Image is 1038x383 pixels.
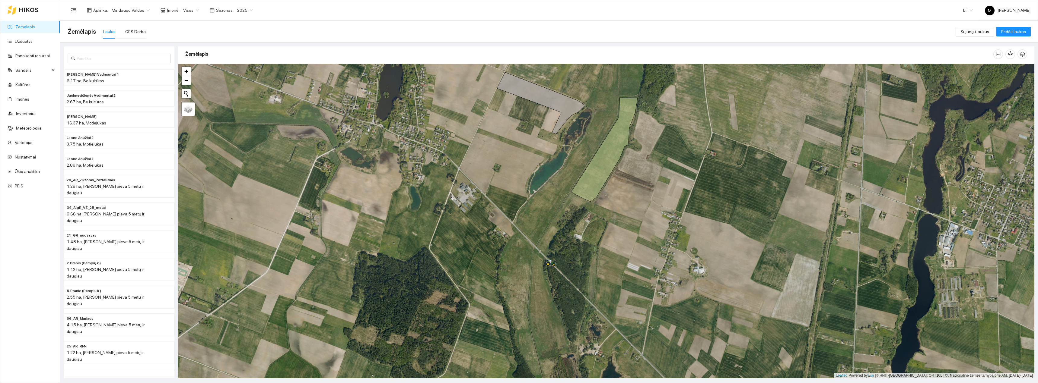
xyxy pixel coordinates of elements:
[836,373,847,378] a: Leaflet
[67,177,115,183] span: 28_AR_Viktoras_Petrauskas
[996,29,1031,34] a: Pridėti laukus
[988,6,992,15] span: M
[67,142,103,146] span: 3.75 ha, Motiejukas
[67,316,93,322] span: 66_AR_Mariaus
[868,373,874,378] a: Esri
[67,288,101,294] span: 5. Pranio (Pempių k.)
[996,27,1031,36] button: Pridėti laukus
[68,27,96,36] span: Žemėlapis
[67,239,145,251] span: 1.48 ha, [PERSON_NAME] pieva 5 metų ir daugiau
[67,163,103,168] span: 2.88 ha, Motiejukas
[161,8,165,13] span: shop
[15,53,50,58] a: Panaudoti resursai
[16,111,37,116] a: Inventorius
[71,8,76,13] span: menu-fold
[963,6,973,15] span: LT
[237,6,253,15] span: 2025
[210,8,215,13] span: calendar
[67,78,104,83] span: 6.17 ha, Be kultūros
[15,184,23,188] a: PPIS
[985,8,1030,13] span: [PERSON_NAME]
[15,169,40,174] a: Ūkio analitika
[15,39,33,44] a: Užduotys
[183,6,199,15] span: Visos
[67,205,106,211] span: 34_AlgR_VŽ_25_metai
[67,260,101,266] span: 2. Pranio (Pempių k.)
[67,121,106,125] span: 16.37 ha, Motiejukas
[93,7,108,14] span: Aplinka :
[15,64,50,76] span: Sandėlis
[182,67,191,76] a: Zoom in
[875,373,876,378] span: |
[67,295,144,306] span: 2.55 ha, [PERSON_NAME] pieva 5 metų ir daugiau
[994,52,1003,57] span: column-width
[71,56,75,61] span: search
[67,350,144,362] span: 1.22 ha, [PERSON_NAME] pieva 5 metų ir daugiau
[182,89,191,98] button: Initiate a new search
[182,76,191,85] a: Zoom out
[125,28,147,35] div: GPS Darbai
[67,233,96,238] span: 21_GR_nuosavas
[67,212,144,223] span: 0.66 ha, [PERSON_NAME] pieva 5 metų ir daugiau
[67,156,94,162] span: Leono Anužiai 1
[67,267,144,278] span: 1.12 ha, [PERSON_NAME] pieva 5 metų ir daugiau
[15,155,36,159] a: Nustatymai
[67,344,87,349] span: 25_AR_RFN
[993,49,1003,59] button: column-width
[15,97,29,102] a: Įmonės
[68,4,80,16] button: menu-fold
[1001,28,1026,35] span: Pridėti laukus
[184,67,188,75] span: +
[67,72,119,77] span: Juchnevičienės Vydmantai 1
[112,6,150,15] span: Mindaugo Valdos
[216,7,234,14] span: Sezonas :
[67,99,104,104] span: 2.67 ha, Be kultūros
[184,77,188,84] span: −
[167,7,180,14] span: Įmonė :
[67,135,94,141] span: Leono Anužiai 2
[15,24,35,29] a: Žemėlapis
[87,8,92,13] span: layout
[103,28,116,35] div: Laukai
[15,82,30,87] a: Kultūros
[67,114,97,120] span: Leono Lūgnaliai
[834,373,1034,378] div: | Powered by © HNIT-[GEOGRAPHIC_DATA]; ORT10LT ©, Nacionalinė žemės tarnyba prie AM, [DATE]-[DATE]
[67,184,144,195] span: 1.28 ha, [PERSON_NAME] pieva 5 metų ir daugiau
[67,93,116,99] span: Juchnevičienės Vydmantai 2
[16,126,42,130] a: Meteorologija
[185,46,993,63] div: Žemėlapis
[77,55,167,62] input: Paieška
[182,102,195,116] a: Layers
[15,140,32,145] a: Vartotojai
[956,29,994,34] a: Sujungti laukus
[67,322,145,334] span: 4.15 ha, [PERSON_NAME] pieva 5 metų ir daugiau
[960,28,989,35] span: Sujungti laukus
[956,27,994,36] button: Sujungti laukus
